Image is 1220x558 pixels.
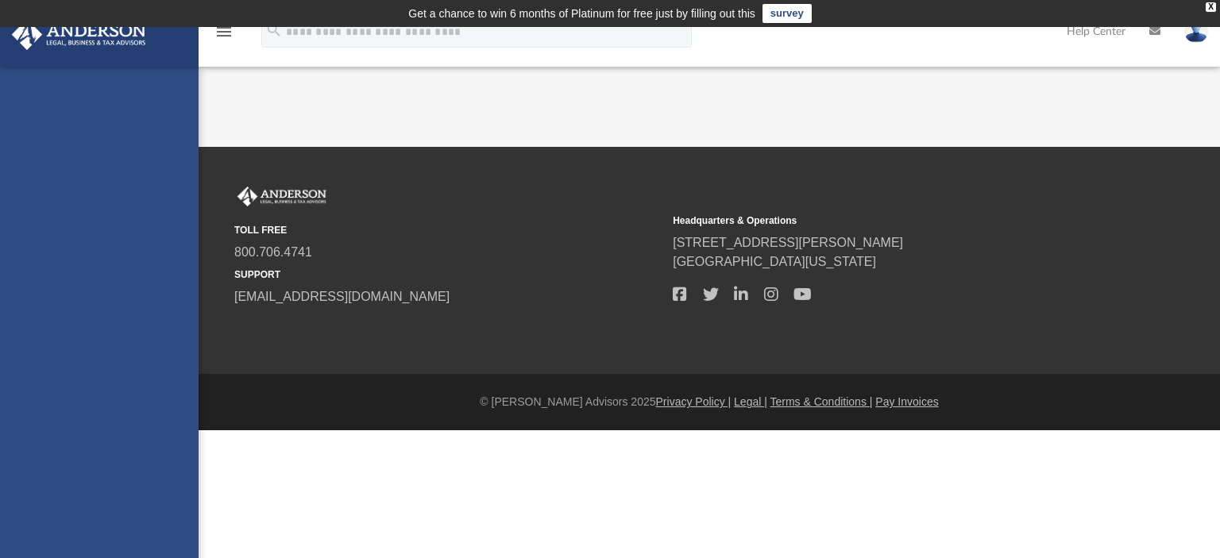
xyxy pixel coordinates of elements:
[673,214,1100,228] small: Headquarters & Operations
[770,395,873,408] a: Terms & Conditions |
[7,19,151,50] img: Anderson Advisors Platinum Portal
[199,394,1220,410] div: © [PERSON_NAME] Advisors 2025
[673,255,876,268] a: [GEOGRAPHIC_DATA][US_STATE]
[673,236,903,249] a: [STREET_ADDRESS][PERSON_NAME]
[1184,20,1208,43] img: User Pic
[734,395,767,408] a: Legal |
[234,245,312,259] a: 800.706.4741
[1206,2,1216,12] div: close
[656,395,732,408] a: Privacy Policy |
[234,290,450,303] a: [EMAIL_ADDRESS][DOMAIN_NAME]
[265,21,283,39] i: search
[875,395,938,408] a: Pay Invoices
[214,22,234,41] i: menu
[762,4,812,23] a: survey
[408,4,755,23] div: Get a chance to win 6 months of Platinum for free just by filling out this
[214,30,234,41] a: menu
[234,267,662,282] small: SUPPORT
[234,187,330,207] img: Anderson Advisors Platinum Portal
[234,223,662,237] small: TOLL FREE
